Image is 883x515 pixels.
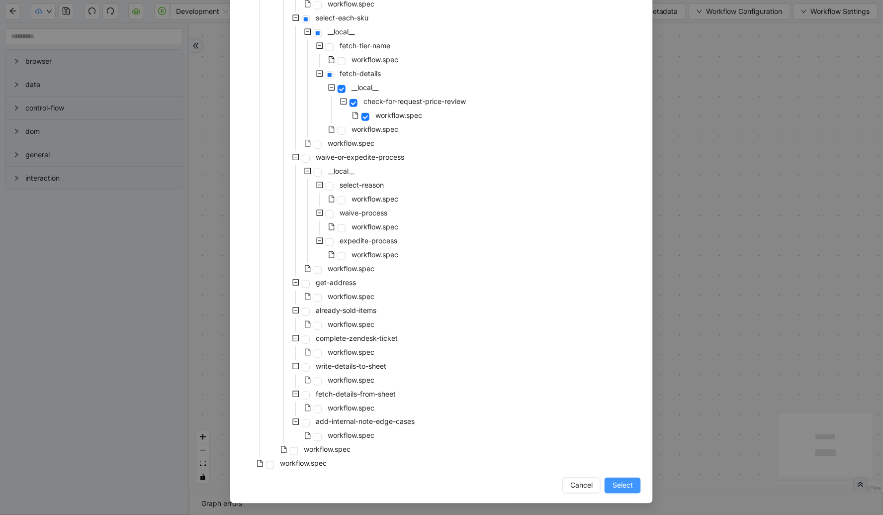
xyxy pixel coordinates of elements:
span: workflow.spec [326,346,376,358]
span: complete-zendesk-ticket [316,334,398,342]
span: file [280,446,287,453]
span: file [304,432,311,439]
span: workflow.spec [352,250,398,259]
span: minus-square [304,168,311,175]
span: __local__ [328,27,354,36]
span: file [257,460,264,467]
span: __local__ [328,167,354,175]
span: write-details-to-sheet [316,362,386,370]
span: expedite-process [340,236,397,245]
span: already-sold-items [314,305,378,316]
span: workflow.spec [326,318,376,330]
span: __local__ [326,165,356,177]
span: minus-square [292,307,299,314]
span: workflow.spec [304,445,351,454]
span: select-reason [338,179,386,191]
span: fetch-details-from-sheet [314,388,398,400]
span: expedite-process [338,235,399,247]
span: file [304,349,311,356]
span: workflow.spec [328,348,374,356]
span: waive-or-expedite-process [316,153,404,161]
span: minus-square [292,279,299,286]
span: get-address [314,277,358,289]
span: add-internal-note-edge-cases [314,416,417,428]
span: workflow.spec [326,430,376,442]
button: Cancel [562,478,601,494]
span: __local__ [326,26,356,38]
span: add-internal-note-edge-cases [316,417,415,426]
span: already-sold-items [316,306,376,314]
span: select-each-sku [316,13,368,22]
span: minus-square [292,14,299,21]
span: workflow.spec [328,139,374,147]
span: minus-square [316,42,323,49]
span: fetch-tier-name [340,41,390,50]
span: workflow.spec [328,292,374,301]
span: workflow.spec [326,263,376,275]
span: minus-square [316,70,323,77]
span: workflow.spec [328,431,374,440]
span: minus-square [328,84,335,91]
span: workflow.spec [352,55,398,64]
span: minus-square [292,154,299,161]
span: file [304,321,311,328]
span: fetch-details [338,68,383,80]
span: minus-square [340,98,347,105]
span: Select [613,480,633,491]
span: check-for-request-price-review [363,97,466,105]
span: workflow.spec [352,125,398,133]
span: fetch-details [340,69,381,78]
span: fetch-details-from-sheet [316,390,396,398]
span: workflow.spec [375,111,422,119]
span: write-details-to-sheet [314,360,388,372]
span: minus-square [316,237,323,244]
span: workflow.spec [328,320,374,328]
span: select-each-sku [314,12,370,24]
span: file [328,196,335,203]
span: workflow.spec [302,444,353,456]
span: file [328,126,335,133]
span: workflow.spec [328,404,374,412]
span: workflow.spec [326,137,376,149]
span: file [304,140,311,147]
span: minus-square [292,335,299,342]
span: complete-zendesk-ticket [314,332,400,344]
span: waive-process [338,207,389,219]
span: minus-square [316,209,323,216]
span: check-for-request-price-review [361,96,468,107]
span: Cancel [570,480,593,491]
span: minus-square [316,182,323,189]
span: file [328,251,335,258]
span: workflow.spec [326,374,376,386]
span: __local__ [350,82,380,94]
span: file [304,377,311,384]
span: file [304,405,311,412]
span: workflow.spec [326,291,376,303]
span: waive-or-expedite-process [314,151,406,163]
button: Select [605,478,641,494]
span: workflow.spec [350,193,400,205]
span: __local__ [352,83,378,92]
span: minus-square [304,28,311,35]
span: file [352,112,359,119]
span: workflow.spec [328,264,374,273]
span: file [328,56,335,63]
span: file [304,293,311,300]
span: workflow.spec [350,123,400,135]
span: get-address [316,278,356,287]
span: workflow.spec [328,376,374,384]
span: minus-square [292,418,299,425]
span: workflow.spec [373,109,424,121]
span: file [328,223,335,230]
span: fetch-tier-name [338,40,392,52]
span: workflow.spec [352,195,398,203]
span: workflow.spec [352,222,398,231]
span: workflow.spec [350,221,400,233]
span: workflow.spec [350,54,400,66]
span: select-reason [340,181,384,189]
span: minus-square [292,363,299,370]
span: minus-square [292,391,299,398]
span: workflow.spec [278,458,329,470]
span: waive-process [340,208,387,217]
span: workflow.spec [350,249,400,261]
